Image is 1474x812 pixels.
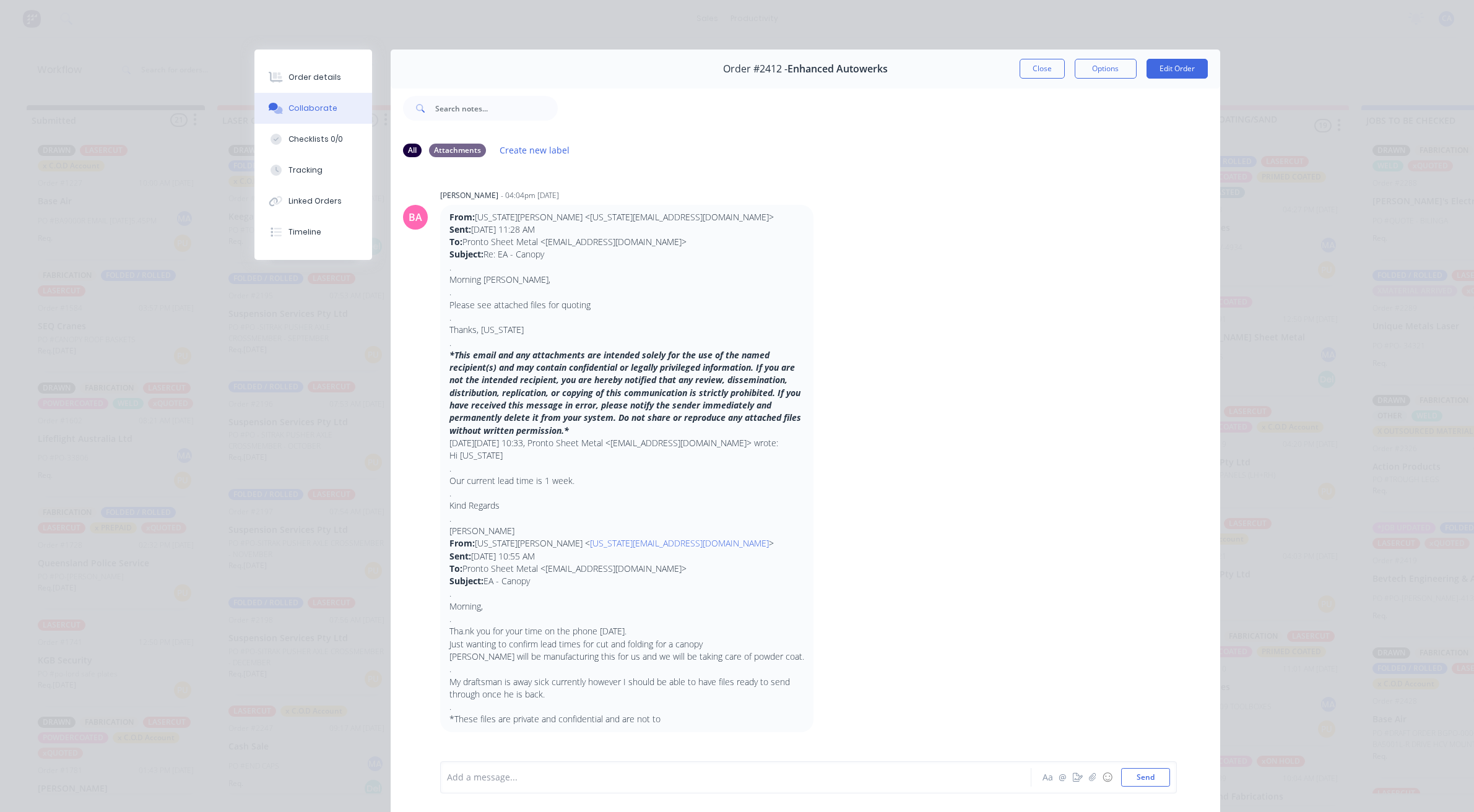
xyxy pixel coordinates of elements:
[288,165,323,176] div: Tracking
[1041,770,1056,785] button: Aa
[449,475,804,487] p: Our current lead time is 1 week.
[288,134,343,145] div: Checklists 0/0
[449,563,462,574] strong: To:
[449,324,804,336] p: Thanks, [US_STATE]
[288,227,321,238] div: Timeline
[449,211,475,223] strong: From:
[254,93,372,124] button: Collaborate
[449,575,483,587] strong: Subject:
[723,63,787,75] span: Order #2412 -
[449,650,804,663] p: [PERSON_NAME] will be manufacturing this for us and we will be taking care of powder coat.
[449,525,804,537] p: [PERSON_NAME]
[1056,770,1070,785] button: @
[449,701,804,713] p: .
[449,600,804,613] p: Morning,
[787,63,888,75] span: Enhanced Autowerks
[449,223,471,235] strong: Sent:
[254,217,372,248] button: Timeline
[1075,59,1137,79] button: Options
[449,587,804,600] p: .
[429,144,486,157] div: Attachments
[449,676,804,701] p: My draftsman is away sick currently however I should be able to have files ready to send through ...
[449,449,804,462] p: Hi [US_STATE]
[254,186,372,217] button: Linked Orders
[449,437,804,449] p: [DATE][DATE] 10:33, Pronto Sheet Metal <[EMAIL_ADDRESS][DOMAIN_NAME]> wrote:
[449,713,804,725] p: *These files are private and confidential and are not to
[449,337,804,349] p: .
[440,190,498,201] div: [PERSON_NAME]
[449,499,804,512] p: Kind Regards
[1147,59,1208,79] button: Edit Order
[501,190,559,201] div: - 04:04pm [DATE]
[449,299,804,311] p: Please see attached files for quoting
[449,512,804,525] p: .
[254,155,372,186] button: Tracking
[1121,768,1170,787] button: Send
[590,537,769,549] a: [US_STATE][EMAIL_ADDRESS][DOMAIN_NAME]
[449,248,483,260] strong: Subject:
[254,62,372,93] button: Order details
[449,550,471,562] strong: Sent:
[449,487,804,499] p: .
[449,261,804,274] p: .
[449,286,804,298] p: .
[435,96,558,121] input: Search notes...
[409,210,422,225] div: BA
[449,236,462,248] strong: To:
[288,196,342,207] div: Linked Orders
[449,537,475,549] strong: From:
[449,274,804,286] p: Morning [PERSON_NAME],
[449,462,804,475] p: .
[288,72,341,83] div: Order details
[1020,59,1065,79] button: Close
[403,144,422,157] div: All
[1100,770,1115,785] button: ☺
[449,211,804,261] p: [US_STATE][PERSON_NAME] <[US_STATE][EMAIL_ADDRESS][DOMAIN_NAME]> [DATE] 11:28 AM Pronto Sheet Met...
[288,103,337,114] div: Collaborate
[449,349,801,436] strong: *This email and any attachments are intended solely for the use of the named recipient(s) and may...
[449,537,804,587] p: [US_STATE][PERSON_NAME] < > [DATE] 10:55 AM Pronto Sheet Metal <[EMAIL_ADDRESS][DOMAIN_NAME]> EA ...
[449,638,804,650] p: Just wanting to confirm lead times for cut and folding for a canopy
[493,142,576,158] button: Create new label
[449,625,804,637] p: Tha.nk you for your time on the phone [DATE].
[254,124,372,155] button: Checklists 0/0
[449,613,804,625] p: .
[449,663,804,675] p: .
[449,311,804,324] p: .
